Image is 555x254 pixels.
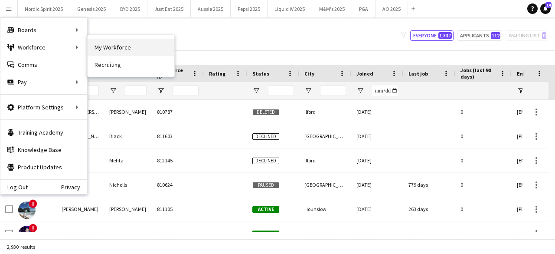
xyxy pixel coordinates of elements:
[152,173,204,197] div: 810624
[18,226,36,243] img: Aalia Nawaz
[0,158,87,176] a: Product Updates
[299,173,351,197] div: [GEOGRAPHIC_DATA]
[517,70,531,77] span: Email
[173,86,199,96] input: Workforce ID Filter Input
[455,197,512,221] div: 0
[152,197,204,221] div: 811105
[457,30,502,41] button: Applicants112
[104,124,152,148] div: Black
[351,124,403,148] div: [DATE]
[252,70,269,77] span: Status
[252,182,279,188] span: Paused
[455,124,512,148] div: 0
[351,148,403,172] div: [DATE]
[0,73,87,91] div: Pay
[252,206,279,213] span: Active
[540,3,551,14] a: 14
[455,148,512,172] div: 0
[125,86,147,96] input: Last Name Filter Input
[491,32,500,39] span: 112
[252,231,279,237] span: Active
[0,56,87,73] a: Comms
[403,173,455,197] div: 779 days
[56,221,104,245] div: [PERSON_NAME]
[352,0,375,17] button: PGA
[61,184,87,191] a: Privacy
[191,0,231,17] button: Aussie 2025
[460,67,496,80] span: Jobs (last 90 days)
[351,173,403,197] div: [DATE]
[455,173,512,197] div: 0
[157,87,165,95] button: Open Filter Menu
[268,0,312,17] button: Liquid IV 2025
[56,197,104,221] div: [PERSON_NAME]
[104,197,152,221] div: [PERSON_NAME]
[104,221,152,245] div: Nawaz
[356,70,373,77] span: Joined
[320,86,346,96] input: City Filter Input
[209,70,225,77] span: Rating
[455,100,512,124] div: 0
[0,124,87,141] a: Training Academy
[152,148,204,172] div: 812145
[0,141,87,158] a: Knowledge Base
[104,148,152,172] div: Mehta
[29,199,37,208] span: !
[299,197,351,221] div: Hounslow
[299,100,351,124] div: Ilford
[88,39,174,56] a: My Workforce
[231,0,268,17] button: Pepsi 2025
[147,0,191,17] button: Just Eat 2025
[104,173,152,197] div: Nicholls
[0,39,87,56] div: Workforce
[299,124,351,148] div: [GEOGRAPHIC_DATA]
[29,224,37,232] span: !
[356,87,364,95] button: Open Filter Menu
[109,87,117,95] button: Open Filter Menu
[0,99,87,116] div: Platform Settings
[268,86,294,96] input: Status Filter Input
[152,100,204,124] div: 810787
[18,0,70,17] button: Nordic Spirit 2025
[299,221,351,245] div: [GEOGRAPHIC_DATA]
[252,133,279,140] span: Declined
[70,0,113,17] button: Genesis 2025
[104,100,152,124] div: [PERSON_NAME]
[77,86,99,96] input: First Name Filter Input
[312,0,352,17] button: M&M's 2025
[438,32,452,39] span: 1,337
[0,21,87,39] div: Boards
[152,221,204,245] div: 811702
[304,87,312,95] button: Open Filter Menu
[403,197,455,221] div: 263 days
[517,87,525,95] button: Open Filter Menu
[252,87,260,95] button: Open Filter Menu
[372,86,398,96] input: Joined Filter Input
[88,56,174,73] a: Recruiting
[410,30,454,41] button: Everyone1,337
[152,124,204,148] div: 811603
[351,221,403,245] div: [DATE]
[375,0,408,17] button: AO 2025
[0,184,28,191] a: Log Out
[304,70,314,77] span: City
[299,148,351,172] div: Ilford
[545,2,552,8] span: 14
[18,201,36,219] img: Aakash Panuganti
[113,0,147,17] button: BYD 2025
[351,100,403,124] div: [DATE]
[403,221,455,245] div: 393 days
[252,109,279,115] span: Deleted
[455,221,512,245] div: 0
[252,158,279,164] span: Declined
[351,197,403,221] div: [DATE]
[408,70,428,77] span: Last job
